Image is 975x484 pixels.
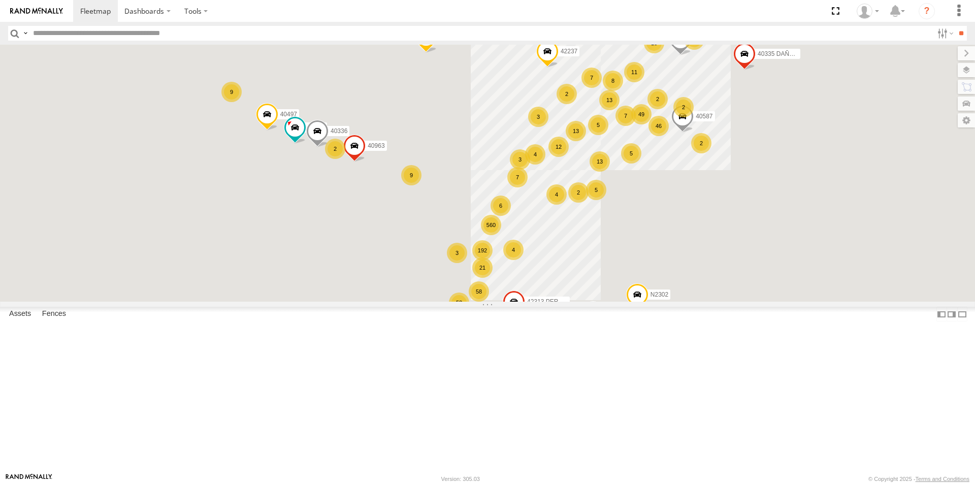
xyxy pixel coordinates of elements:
[331,127,347,135] span: 40336
[691,133,711,153] div: 2
[525,144,545,165] div: 4
[647,89,668,109] div: 2
[588,115,608,135] div: 5
[557,84,577,104] div: 2
[481,215,501,235] div: 560
[491,196,511,216] div: 6
[221,82,242,102] div: 9
[469,281,489,302] div: 58
[936,307,947,321] label: Dock Summary Table to the Left
[6,474,52,484] a: Visit our Website
[325,139,345,159] div: 2
[472,240,493,261] div: 192
[401,165,421,185] div: 9
[758,50,802,57] span: 40335 DAÑADO
[853,4,883,19] div: Miguel Cantu
[958,113,975,127] label: Map Settings
[919,3,935,19] i: ?
[673,97,694,117] div: 2
[507,167,528,187] div: 7
[957,307,967,321] label: Hide Summary Table
[947,307,957,321] label: Dock Summary Table to the Right
[586,180,606,200] div: 5
[510,149,530,170] div: 3
[651,291,668,298] span: N2302
[603,71,623,91] div: 8
[441,476,480,482] div: Version: 305.03
[868,476,969,482] div: © Copyright 2025 -
[624,62,644,82] div: 11
[10,8,63,15] img: rand-logo.svg
[4,307,36,321] label: Assets
[472,257,493,278] div: 21
[503,240,524,260] div: 4
[916,476,969,482] a: Terms and Conditions
[527,298,573,305] span: 42313 PERDIDO
[566,121,586,141] div: 13
[548,137,569,157] div: 12
[590,151,610,172] div: 13
[561,48,577,55] span: 42237
[696,113,712,120] span: 40587
[648,116,669,136] div: 46
[449,293,469,313] div: 53
[528,107,548,127] div: 3
[568,182,589,203] div: 2
[581,68,602,88] div: 7
[280,111,297,118] span: 40497
[621,143,641,164] div: 5
[21,26,29,41] label: Search Query
[546,184,567,205] div: 4
[631,104,652,124] div: 49
[933,26,955,41] label: Search Filter Options
[368,142,384,149] span: 40963
[599,90,620,110] div: 13
[37,307,71,321] label: Fences
[615,106,636,126] div: 7
[447,243,467,263] div: 3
